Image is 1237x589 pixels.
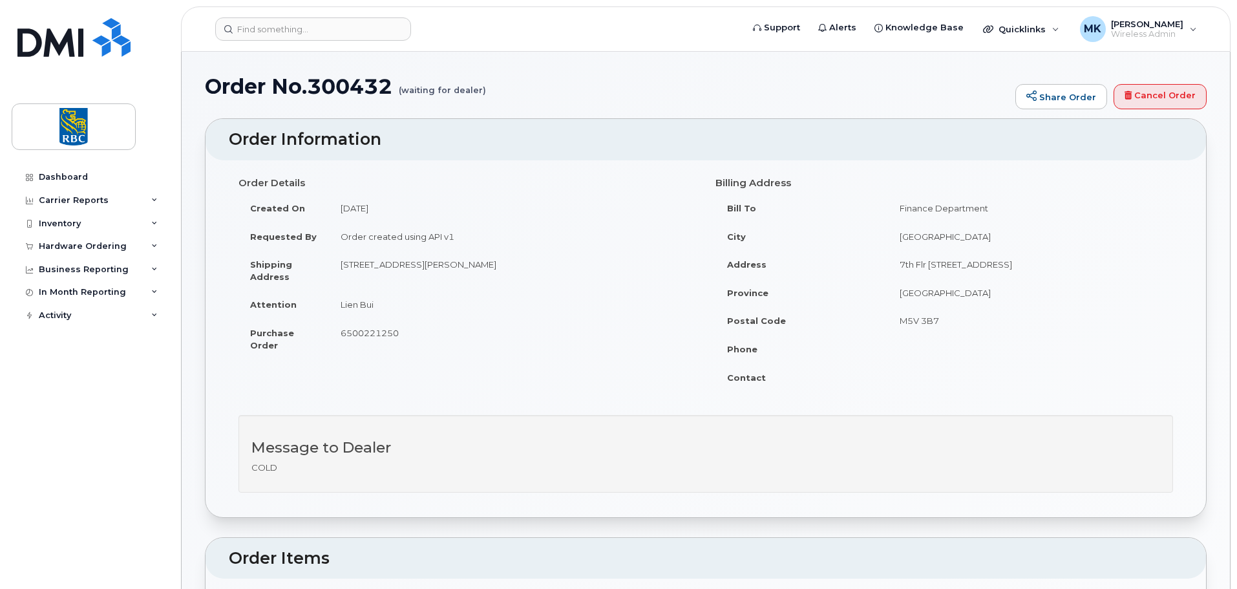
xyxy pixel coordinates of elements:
strong: Postal Code [727,316,786,326]
strong: Purchase Order [250,328,294,350]
td: [GEOGRAPHIC_DATA] [888,279,1173,307]
small: (waiting for dealer) [399,75,486,95]
td: 7th Flr [STREET_ADDRESS] [888,250,1173,279]
h2: Order Information [229,131,1183,149]
td: [DATE] [329,194,696,222]
strong: Requested By [250,231,317,242]
h4: Order Details [238,178,696,189]
strong: Province [727,288,768,298]
a: Cancel Order [1114,84,1207,110]
strong: City [727,231,746,242]
strong: Bill To [727,203,756,213]
strong: Created On [250,203,305,213]
strong: Attention [250,299,297,310]
h2: Order Items [229,550,1183,568]
h3: Message to Dealer [251,440,1160,456]
p: COLD [251,462,1160,474]
td: [STREET_ADDRESS][PERSON_NAME] [329,250,696,290]
h1: Order No.300432 [205,75,1009,98]
h4: Billing Address [715,178,1173,189]
td: Lien Bui [329,290,696,319]
strong: Phone [727,344,757,354]
td: Finance Department [888,194,1173,222]
strong: Shipping Address [250,259,292,282]
strong: Contact [727,372,766,383]
a: Share Order [1015,84,1107,110]
strong: Address [727,259,767,270]
span: 6500221250 [341,328,399,338]
td: M5V 3B7 [888,306,1173,335]
td: Order created using API v1 [329,222,696,251]
td: [GEOGRAPHIC_DATA] [888,222,1173,251]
